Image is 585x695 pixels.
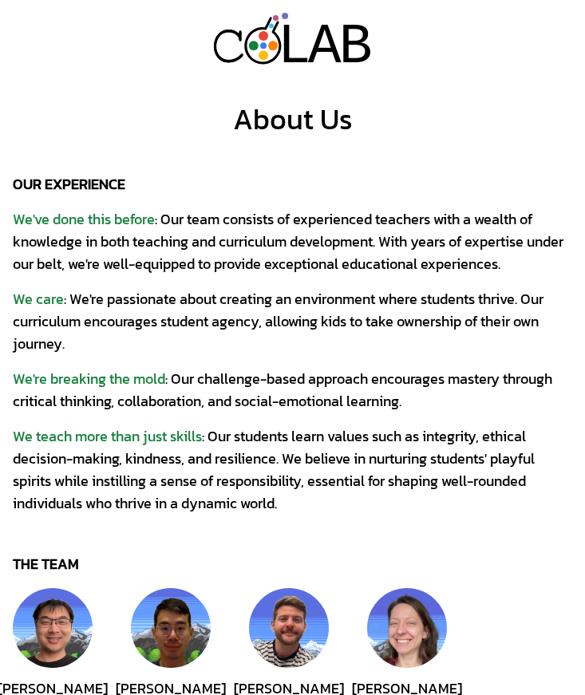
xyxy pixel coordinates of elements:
img: Kim Monk-Goldsmith [367,588,447,668]
div: : Our students learn values such as integrity, ethical decision-making, kindness, and resilience.... [13,425,572,515]
span: We've done this before [13,208,155,230]
div: our experience [13,173,172,195]
a: LAB [175,13,411,65]
span: We're breaking the mold [13,368,165,389]
div: A [307,14,341,81]
span: We teach more than just skills [13,425,202,447]
div: : We're passionate about creating an environment where students thrive. Our curriculum encourages... [13,288,572,355]
div: : Our team consists of experienced teachers with a wealth of knowledge in both teaching and curri... [13,208,572,275]
img: Nigel Coens [249,588,329,668]
img: Michael Chen [13,588,93,668]
img: Alan Tang [131,588,211,668]
div: B [338,14,372,81]
span: We care [13,288,64,310]
div: L [277,14,310,81]
div: the team [13,553,172,575]
div: : Our challenge-based approach encourages mastery through critical thinking, collaboration, and s... [13,368,572,413]
div: About Us [233,103,353,135]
